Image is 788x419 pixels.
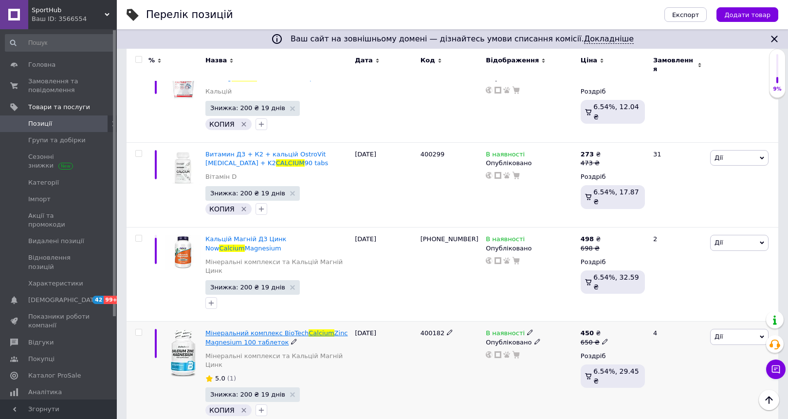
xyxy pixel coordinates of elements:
span: Покупці [28,355,55,363]
button: Чат з покупцем [766,360,786,379]
div: Роздріб [581,352,645,361]
img: Кальций Магний Д3 Цинк Now Calcium Magnesium - 120 sgels [165,235,201,270]
span: 6.54%, 32.59 ₴ [593,273,639,291]
span: Показники роботи компанії [28,312,90,330]
span: Експорт [672,11,699,19]
a: Кальцій Магній Д3 Цинк NowCalciumMagnesium [205,235,286,251]
a: Мінеральні комплекси та Кальцій Магній Цинк [205,258,350,275]
div: Опубліковано [486,159,576,168]
span: Ціна [581,56,597,65]
span: 400299 [421,151,445,158]
button: Експорт [664,7,707,22]
span: Дії [715,239,723,246]
span: 90 tabs [305,159,329,167]
div: 2 [647,228,708,322]
a: Вітамін D [205,172,237,181]
input: Пошук [5,34,115,52]
span: Відновлення позицій [28,253,90,271]
span: Дії [715,154,723,161]
span: SportHub [32,6,105,15]
span: CALCIUM [276,159,305,167]
a: Мінеральний комплекс BioTechCalciumZinc Magnesium 100 таблеток [205,329,348,345]
div: 650 ₴ [581,338,608,347]
span: Calcium [309,329,334,337]
span: Аналітика [28,388,62,397]
span: КОПИЯ [209,406,235,414]
span: КОПИЯ [209,205,235,213]
b: 450 [581,329,594,337]
span: Знижка: 200 ₴ 19 днів [210,284,285,290]
span: Витамин Д3 + К2 + кальцій OstroVit [MEDICAL_DATA] + K2 [205,151,326,167]
span: Назва [205,56,227,65]
span: Знижка: 200 ₴ 19 днів [210,391,285,398]
span: 99+ [104,296,120,304]
img: Витамин Д3 + К2 + кальций OstroVit Vitamin D3 + K2 CALCIUM 90 tabs [165,150,201,185]
span: Код [421,56,435,65]
span: Характеристики [28,279,83,288]
span: КОПИЯ [209,120,235,128]
span: В наявності [486,235,525,246]
span: Групи та добірки [28,136,86,145]
div: 10 [647,57,708,142]
img: Кальцій карбонат Nosorog Calcium Carbonate 200 грам [165,65,201,100]
span: Замовлення [653,56,695,74]
span: Відображення [486,56,539,65]
div: ₴ [581,329,608,338]
span: 400182 [421,329,445,337]
img: Мінеральний комплекс BioTech Calcium Zinc Magnesium 100 таблеток [170,329,196,377]
span: Додати товар [724,11,770,19]
span: Дата [355,56,373,65]
span: В наявності [486,151,525,161]
span: Дії [715,333,723,340]
div: 698 ₴ [581,244,601,253]
div: [DATE] [352,57,418,142]
div: Перелік позицій [146,10,233,20]
div: Роздріб [581,258,645,267]
div: 9% [770,86,785,93]
span: Calcium [219,245,244,252]
span: Імпорт [28,195,51,204]
span: Знижка: 200 ₴ 19 днів [210,190,285,196]
span: Ваш сайт на зовнішньому домені — дізнайтесь умови списання комісії. [291,34,634,44]
b: 498 [581,235,594,243]
span: Zinc Magnesium 100 таблеток [205,329,348,345]
span: 6.54%, 17.87 ₴ [593,188,639,206]
span: Позиції [28,119,52,128]
div: [DATE] [352,142,418,228]
span: % [148,56,155,65]
div: [DATE] [352,228,418,322]
span: Каталог ProSale [28,371,81,380]
button: Додати товар [716,7,778,22]
div: Ваш ID: 3566554 [32,15,117,23]
span: Кальцій Магній Д3 Цинк Now [205,235,286,251]
span: Акції та промокоди [28,211,90,229]
div: Опубліковано [486,244,576,253]
span: В наявності [486,329,525,340]
span: Головна [28,60,55,69]
button: Наверх [759,390,779,410]
span: Товари та послуги [28,103,90,112]
svg: Видалити мітку [240,205,248,213]
span: 42 [92,296,104,304]
a: Кальцій [205,87,232,96]
div: ₴ [581,235,601,244]
span: (1) [227,375,236,382]
span: Відгуки [28,338,54,347]
div: Роздріб [581,172,645,181]
b: 273 [581,151,594,158]
a: Докладніше [584,34,634,44]
div: Опубліковано [486,338,576,347]
span: 6.54%, 29.45 ₴ [593,367,639,385]
span: [DEMOGRAPHIC_DATA] [28,296,100,305]
span: Видалені позиції [28,237,84,246]
span: Magnesium [245,245,281,252]
span: Сезонні знижки [28,152,90,170]
svg: Видалити мітку [240,120,248,128]
span: 5.0 [215,375,225,382]
div: 31 [647,142,708,228]
span: 6.54%, 12.04 ₴ [593,103,639,120]
span: Категорії [28,178,59,187]
a: Витамин Д3 + К2 + кальцій OstroVit [MEDICAL_DATA] + K2CALCIUM90 tabs [205,151,328,167]
div: ₴ [581,150,601,159]
svg: Закрити [769,33,780,45]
